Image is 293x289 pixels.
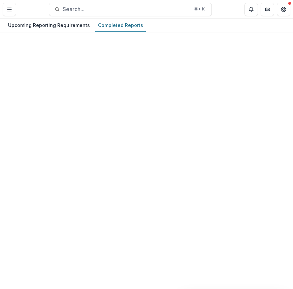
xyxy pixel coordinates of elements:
div: Upcoming Reporting Requirements [5,20,93,30]
div: Completed Reports [95,20,146,30]
button: Search... [49,3,212,16]
a: Upcoming Reporting Requirements [5,19,93,32]
button: Toggle Menu [3,3,16,16]
button: Get Help [277,3,290,16]
button: Notifications [245,3,258,16]
a: Completed Reports [95,19,146,32]
span: Search... [63,6,190,12]
div: ⌘ + K [193,5,206,13]
button: Partners [261,3,274,16]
